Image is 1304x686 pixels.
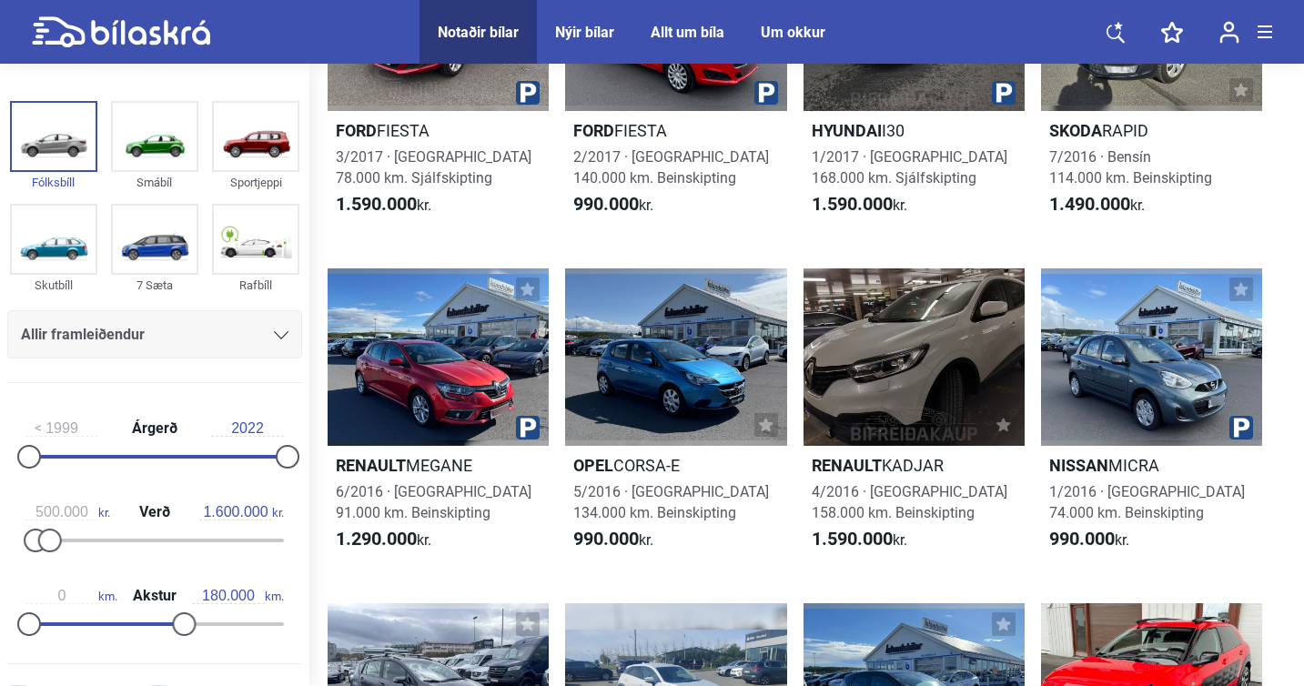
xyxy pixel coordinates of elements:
[573,194,653,216] span: kr.
[1049,148,1212,187] span: 7/2016 · Bensín 114.000 km. Beinskipting
[1041,268,1262,567] a: NissanMICRA1/2016 · [GEOGRAPHIC_DATA]74.000 km. Beinskipting990.000kr.
[804,455,1025,476] h2: KADJAR
[336,483,531,521] span: 6/2016 · [GEOGRAPHIC_DATA] 91.000 km. Beinskipting
[565,455,786,476] h2: CORSA-E
[1049,529,1129,550] span: kr.
[565,120,786,141] h2: FIESTA
[812,148,1007,187] span: 1/2017 · [GEOGRAPHIC_DATA] 168.000 km. Sjálfskipting
[127,421,182,436] span: Árgerð
[812,483,1007,521] span: 4/2016 · [GEOGRAPHIC_DATA] 158.000 km. Beinskipting
[1229,416,1253,439] img: parking.png
[10,275,97,296] div: Skutbíll
[1219,21,1239,44] img: user-login.svg
[212,172,299,193] div: Sportjeppi
[555,24,614,41] a: Nýir bílar
[336,148,531,187] span: 3/2017 · [GEOGRAPHIC_DATA] 78.000 km. Sjálfskipting
[812,194,907,216] span: kr.
[212,275,299,296] div: Rafbíll
[573,528,639,550] b: 990.000
[812,528,893,550] b: 1.590.000
[1049,121,1102,140] b: Skoda
[1049,528,1115,550] b: 990.000
[573,148,769,187] span: 2/2017 · [GEOGRAPHIC_DATA] 140.000 km. Beinskipting
[516,81,540,105] img: parking.png
[573,193,639,215] b: 990.000
[438,24,519,41] a: Notaðir bílar
[1049,193,1130,215] b: 1.490.000
[192,588,284,604] span: km.
[1049,194,1145,216] span: kr.
[1041,455,1262,476] h2: MICRA
[128,589,181,603] span: Akstur
[761,24,825,41] a: Um okkur
[516,416,540,439] img: parking.png
[804,268,1025,567] a: RenaultKADJAR4/2016 · [GEOGRAPHIC_DATA]158.000 km. Beinskipting1.590.000kr.
[992,81,1016,105] img: parking.png
[565,268,786,567] a: OpelCORSA-E5/2016 · [GEOGRAPHIC_DATA]134.000 km. Beinskipting990.000kr.
[21,322,145,348] span: Allir framleiðendur
[199,504,284,520] span: kr.
[25,504,110,520] span: kr.
[111,172,198,193] div: Smábíl
[336,193,417,215] b: 1.590.000
[573,121,614,140] b: Ford
[573,456,613,475] b: Opel
[336,121,377,140] b: Ford
[10,172,97,193] div: Fólksbíll
[812,529,907,550] span: kr.
[336,528,417,550] b: 1.290.000
[25,588,117,604] span: km.
[804,120,1025,141] h2: I30
[328,120,549,141] h2: FIESTA
[812,193,893,215] b: 1.590.000
[812,456,882,475] b: Renault
[111,275,198,296] div: 7 Sæta
[328,268,549,567] a: RenaultMEGANE6/2016 · [GEOGRAPHIC_DATA]91.000 km. Beinskipting1.290.000kr.
[336,456,406,475] b: Renault
[754,81,778,105] img: parking.png
[1049,456,1108,475] b: Nissan
[573,529,653,550] span: kr.
[336,194,431,216] span: kr.
[812,121,882,140] b: Hyundai
[1049,483,1245,521] span: 1/2016 · [GEOGRAPHIC_DATA] 74.000 km. Beinskipting
[651,24,724,41] a: Allt um bíla
[328,455,549,476] h2: MEGANE
[573,483,769,521] span: 5/2016 · [GEOGRAPHIC_DATA] 134.000 km. Beinskipting
[1041,120,1262,141] h2: RAPID
[336,529,431,550] span: kr.
[135,505,175,520] span: Verð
